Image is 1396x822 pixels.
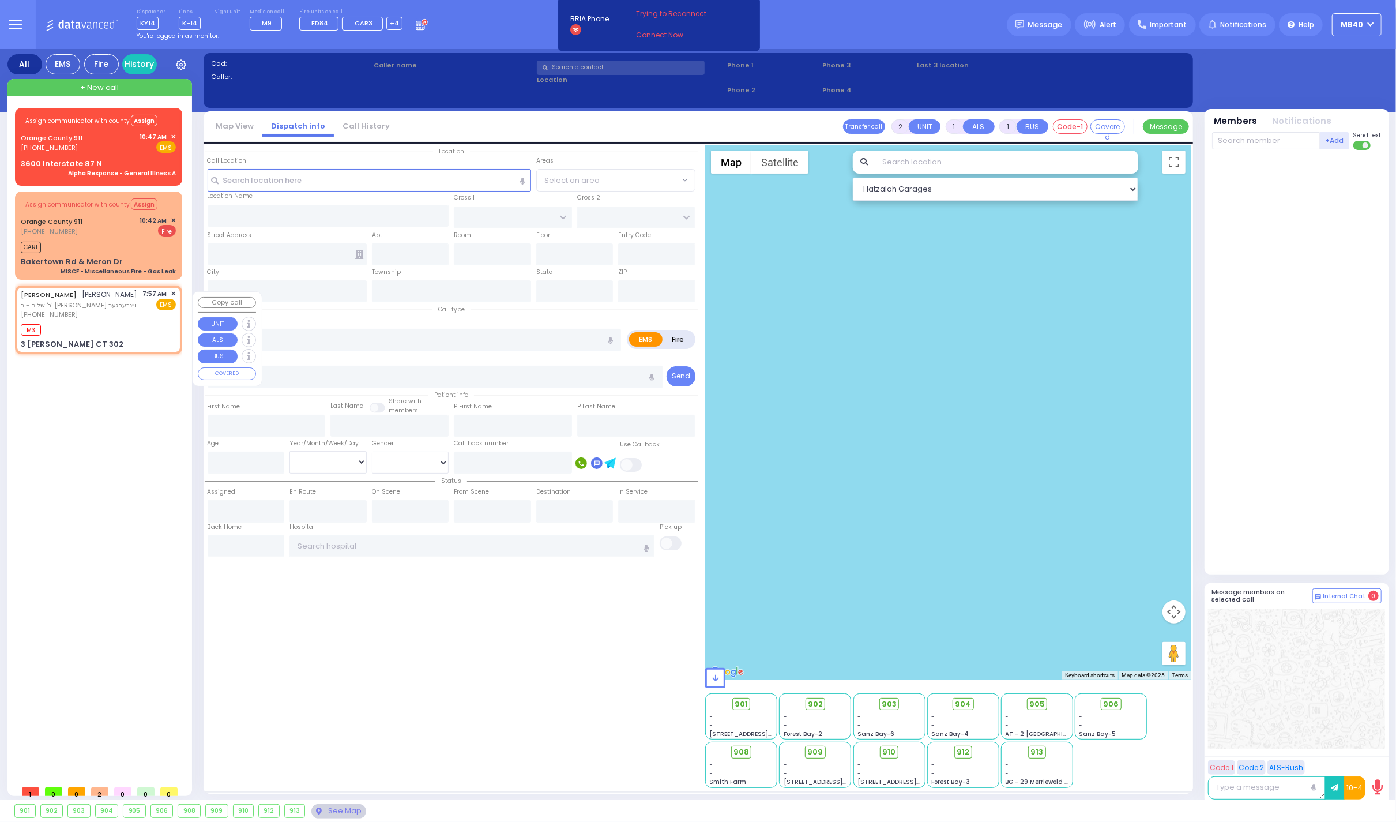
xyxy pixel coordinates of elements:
[857,721,861,730] span: -
[1341,20,1364,30] span: MB40
[710,760,713,769] span: -
[857,730,894,738] span: Sanz Bay-6
[311,804,366,819] div: See map
[208,231,252,240] label: Street Address
[208,402,240,411] label: First Name
[179,9,201,16] label: Lines
[289,487,316,497] label: En Route
[289,439,367,448] div: Year/Month/Week/Day
[140,216,167,225] span: 10:42 AM
[843,119,885,134] button: Transfer call
[428,391,474,399] span: Patient info
[931,730,969,738] span: Sanz Bay-4
[123,805,145,817] div: 905
[208,192,253,201] label: Location Name
[618,231,651,240] label: Entry Code
[171,289,176,299] span: ✕
[733,746,749,758] span: 908
[234,805,254,817] div: 910
[909,119,940,134] button: UNIT
[7,54,42,74] div: All
[355,18,372,28] span: CAR3
[211,59,370,69] label: Cad:
[137,9,165,16] label: Dispatcher
[372,487,400,497] label: On Scene
[931,769,935,778] span: -
[389,397,422,406] small: Share with
[1212,588,1312,603] h5: Message members on selected call
[536,231,550,240] label: Floor
[1006,769,1009,778] span: -
[537,61,705,75] input: Search a contact
[577,402,615,411] label: P Last Name
[198,297,256,308] button: Copy call
[285,805,305,817] div: 913
[158,225,176,237] span: Fire
[198,350,238,363] button: BUS
[151,805,173,817] div: 906
[618,268,627,277] label: ZIP
[21,143,78,152] span: [PHONE_NUMBER]
[931,721,935,730] span: -
[15,805,35,817] div: 901
[1079,730,1116,738] span: Sanz Bay-5
[807,746,823,758] span: 909
[208,268,220,277] label: City
[96,805,118,817] div: 904
[1273,115,1332,128] button: Notifications
[1017,119,1048,134] button: BUS
[1006,778,1070,786] span: BG - 29 Merriewold S.
[171,132,176,142] span: ✕
[208,523,242,532] label: Back Home
[46,54,80,74] div: EMS
[207,121,262,132] a: Map View
[784,760,787,769] span: -
[45,787,62,796] span: 0
[1353,140,1372,151] label: Turn off text
[1214,115,1258,128] button: Members
[660,523,682,532] label: Pick up
[1208,760,1235,775] button: Code 1
[21,310,78,319] span: [PHONE_NUMBER]
[955,699,971,710] span: 904
[710,712,713,721] span: -
[208,487,236,497] label: Assigned
[1006,730,1091,738] span: AT - 2 [GEOGRAPHIC_DATA]
[1015,20,1024,29] img: message.svg
[636,30,727,40] a: Connect Now
[433,147,470,156] span: Location
[171,216,176,226] span: ✕
[22,787,39,796] span: 1
[25,200,130,209] span: Assign communicator with county
[206,805,228,817] div: 909
[710,721,713,730] span: -
[1323,592,1366,600] span: Internal Chat
[1320,132,1350,149] button: +Add
[21,290,77,299] a: [PERSON_NAME]
[454,487,489,497] label: From Scene
[1315,594,1321,600] img: comment-alt.png
[784,778,893,786] span: [STREET_ADDRESS][PERSON_NAME]
[710,769,713,778] span: -
[330,401,363,411] label: Last Name
[21,242,41,253] span: CAR1
[25,117,130,125] span: Assign communicator with county
[857,712,861,721] span: -
[211,72,370,82] label: Caller:
[91,787,108,796] span: 2
[882,699,897,710] span: 903
[372,231,382,240] label: Apt
[727,85,818,95] span: Phone 2
[131,115,157,126] button: Assign
[21,217,82,226] a: Orange County 911
[21,227,78,236] span: [PHONE_NUMBER]
[454,193,475,202] label: Cross 1
[735,699,748,710] span: 901
[122,54,157,74] a: History
[80,82,119,93] span: + New call
[1028,19,1063,31] span: Message
[160,787,178,796] span: 0
[1220,20,1266,30] span: Notifications
[61,267,176,276] div: MISCF - Miscellaneous Fire - Gas Leak
[1332,13,1382,36] button: MB40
